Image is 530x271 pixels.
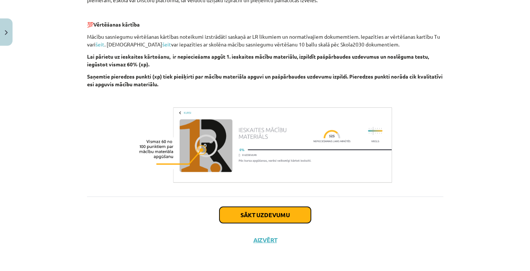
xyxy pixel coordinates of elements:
[5,30,8,35] img: icon-close-lesson-0947bae3869378f0d4975bcd49f059093ad1ed9edebbc8119c70593378902aed.svg
[87,33,443,48] p: Mācību sasniegumu vērtēšanas kārtības noteikumi izstrādāti saskaņā ar LR likumiem un normatīvajie...
[93,21,140,28] strong: Vērtēšanas kārtība
[87,53,429,67] strong: Lai pārietu uz ieskaites kārtošanu, ir nepieciešams apgūt 1. ieskaites mācību materiālu, izpildīt...
[162,41,171,48] a: šeit
[87,73,443,87] strong: Saņemtie pieredzes punkti (xp) tiek piešķirti par mācību materiāla apguvi un pašpārbaudes uzdevum...
[96,41,104,48] a: šeit
[251,236,279,244] button: Aizvērt
[87,21,443,28] p: 💯
[219,207,311,223] button: Sākt uzdevumu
